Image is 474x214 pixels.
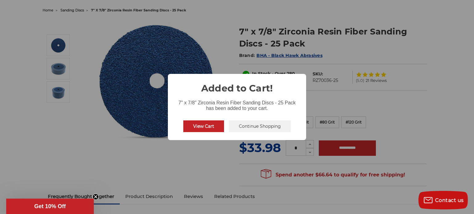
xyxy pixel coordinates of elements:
[418,191,468,209] button: Contact us
[168,95,306,112] div: 7" x 7/8" Zirconia Resin Fiber Sanding Discs - 25 Pack has been added to your cart.
[168,74,306,95] h2: Added to Cart!
[93,194,99,200] button: Close teaser
[229,120,291,132] button: Continue Shopping
[34,203,66,209] span: Get 10% Off
[435,197,464,203] span: Contact us
[183,120,224,132] button: View Cart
